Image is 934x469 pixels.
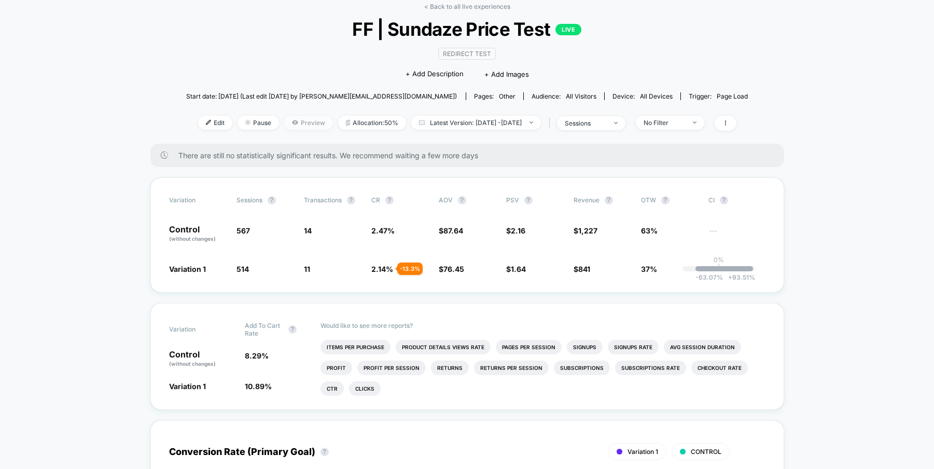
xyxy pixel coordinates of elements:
img: edit [206,120,211,125]
span: PSV [506,196,519,204]
li: Subscriptions Rate [615,361,686,375]
button: ? [385,196,394,204]
p: Control [169,225,226,243]
li: Items Per Purchase [320,340,391,354]
span: 514 [236,265,249,273]
span: Variation [169,322,226,337]
span: 2.14 % [371,265,393,273]
span: (without changes) [169,236,216,242]
span: Variation 1 [628,448,658,456]
li: Returns Per Session [474,361,549,375]
span: Allocation: 50% [338,116,406,130]
span: all devices [640,92,673,100]
span: Start date: [DATE] (Last edit [DATE] by [PERSON_NAME][EMAIL_ADDRESS][DOMAIN_NAME]) [186,92,457,100]
span: 37% [641,265,657,273]
li: Clicks [349,381,381,396]
span: 1,227 [578,226,597,235]
button: ? [320,448,329,456]
button: ? [720,196,728,204]
li: Signups [567,340,603,354]
li: Subscriptions [554,361,610,375]
button: ? [524,196,533,204]
span: 63% [641,226,658,235]
span: Add To Cart Rate [245,322,283,337]
span: -63.07 % [695,273,723,281]
li: Product Details Views Rate [396,340,491,354]
img: end [529,121,533,123]
div: Pages: [474,92,515,100]
span: CI [708,196,765,204]
span: 93.51 % [723,273,755,281]
button: ? [458,196,466,204]
span: All Visitors [566,92,596,100]
span: + Add Images [484,70,529,78]
span: --- [708,228,765,243]
span: Redirect Test [438,48,496,60]
p: 0% [714,256,724,264]
span: Revenue [574,196,600,204]
span: FF | Sundaze Price Test [214,18,720,40]
span: Edit [198,116,232,130]
span: Sessions [236,196,262,204]
span: + [728,273,732,281]
li: Checkout Rate [691,361,748,375]
span: 8.29 % [245,351,269,360]
span: OTW [641,196,698,204]
span: Latest Version: [DATE] - [DATE] [411,116,541,130]
img: end [693,121,696,123]
span: (without changes) [169,361,216,367]
span: CONTROL [691,448,721,456]
li: Returns [431,361,469,375]
p: Control [169,350,234,368]
li: Profit Per Session [357,361,426,375]
span: $ [506,226,525,235]
span: 76.45 [443,265,464,273]
span: Page Load [717,92,748,100]
span: $ [574,226,597,235]
span: $ [439,265,464,273]
span: 567 [236,226,250,235]
span: 2.47 % [371,226,395,235]
p: | [718,264,720,271]
div: - 13.3 % [397,263,423,275]
button: ? [661,196,670,204]
li: Ctr [320,381,344,396]
img: end [245,120,250,125]
li: Pages Per Session [496,340,562,354]
span: 14 [304,226,312,235]
li: Avg Session Duration [664,340,741,354]
div: No Filter [644,119,685,127]
span: CR [371,196,380,204]
span: $ [439,226,463,235]
img: rebalance [346,120,350,126]
span: 1.64 [511,265,526,273]
span: + Add Description [406,69,464,79]
span: Variation 1 [169,265,206,273]
div: sessions [565,119,606,127]
img: end [614,122,618,124]
span: 87.64 [443,226,463,235]
span: AOV [439,196,453,204]
button: ? [605,196,613,204]
span: Pause [238,116,279,130]
div: Audience: [532,92,596,100]
button: ? [288,325,297,334]
a: < Back to all live experiences [424,3,510,10]
li: Profit [320,361,352,375]
span: 11 [304,265,310,273]
img: calendar [419,120,425,125]
span: | [546,116,557,131]
span: Variation [169,196,226,204]
p: LIVE [555,24,581,35]
span: $ [574,265,590,273]
span: 2.16 [511,226,525,235]
span: Variation 1 [169,382,206,391]
p: Would like to see more reports? [320,322,765,329]
span: Device: [604,92,680,100]
button: ? [268,196,276,204]
span: other [499,92,515,100]
span: There are still no statistically significant results. We recommend waiting a few more days [178,151,763,160]
span: $ [506,265,526,273]
span: Preview [284,116,333,130]
span: Transactions [304,196,342,204]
